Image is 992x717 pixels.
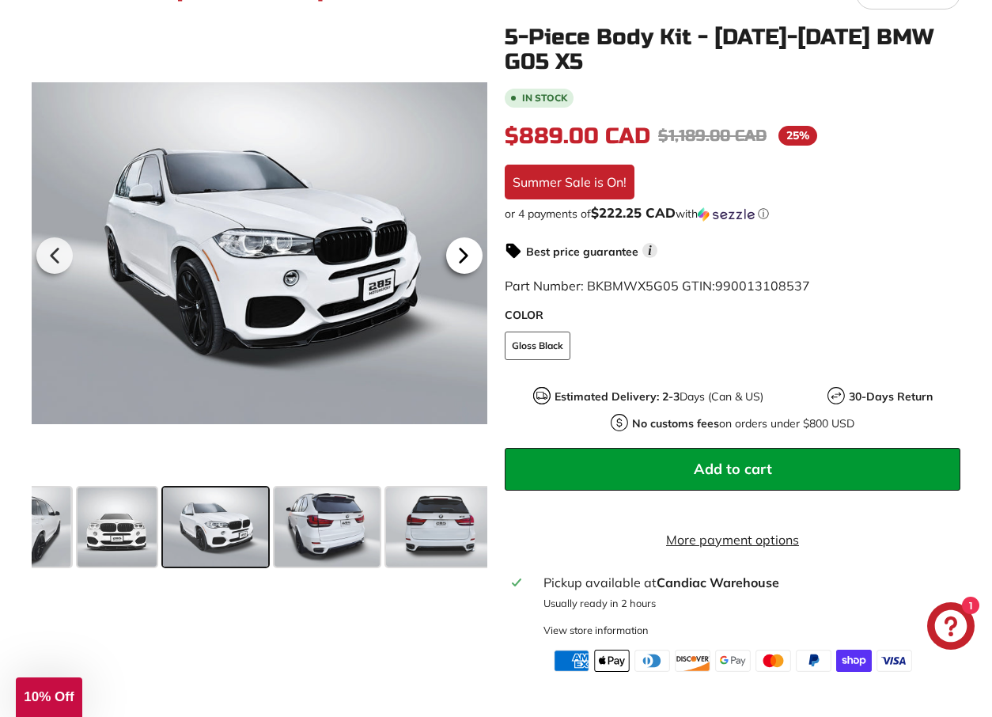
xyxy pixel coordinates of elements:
span: 990013108537 [715,278,810,294]
img: shopify_pay [836,650,872,672]
strong: Candiac Warehouse [657,575,779,590]
h1: 5-Piece Body Kit - [DATE]-[DATE] BMW G05 X5 [505,25,960,74]
div: or 4 payments of$222.25 CADwithSezzle Click to learn more about Sezzle [505,206,960,222]
span: 25% [778,126,817,146]
img: diners_club [634,650,670,672]
p: Usually ready in 2 hours [543,596,953,611]
span: Add to cart [694,460,772,478]
span: 10% Off [24,689,74,704]
div: Summer Sale is On! [505,165,634,199]
inbox-online-store-chat: Shopify online store chat [922,602,979,654]
span: $222.25 CAD [591,204,676,221]
div: View store information [543,623,649,638]
div: or 4 payments of with [505,206,960,222]
strong: No customs fees [632,416,719,431]
button: Add to cart [505,448,960,491]
div: Pickup available at [543,573,953,592]
img: visa [877,650,912,672]
img: paypal [796,650,831,672]
a: More payment options [505,530,960,549]
strong: 30-Days Return [849,389,933,404]
strong: Best price guarantee [526,245,638,259]
strong: Estimated Delivery: 2-3 [555,389,680,404]
p: on orders under $800 USD [632,415,854,432]
img: google_pay [715,650,751,672]
img: master [755,650,791,672]
b: In stock [522,93,567,103]
span: $1,189.00 CAD [658,126,767,146]
img: discover [675,650,710,672]
span: i [642,243,657,258]
div: 10% Off [16,677,82,717]
img: american_express [554,650,589,672]
img: apple_pay [594,650,630,672]
label: COLOR [505,307,960,324]
img: Sezzle [698,207,755,222]
span: Part Number: BKBMWX5G05 GTIN: [505,278,810,294]
span: $889.00 CAD [505,123,650,150]
p: Days (Can & US) [555,389,763,405]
